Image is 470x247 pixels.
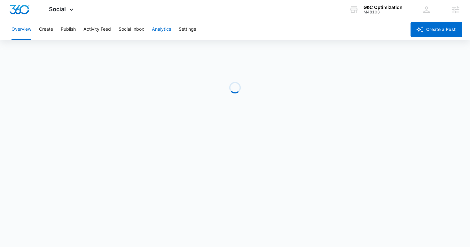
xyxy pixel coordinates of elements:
[364,5,403,10] div: account name
[119,19,144,40] button: Social Inbox
[39,19,53,40] button: Create
[179,19,196,40] button: Settings
[12,19,31,40] button: Overview
[49,6,66,12] span: Social
[411,22,462,37] button: Create a Post
[152,19,171,40] button: Analytics
[364,10,403,14] div: account id
[83,19,111,40] button: Activity Feed
[61,19,76,40] button: Publish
